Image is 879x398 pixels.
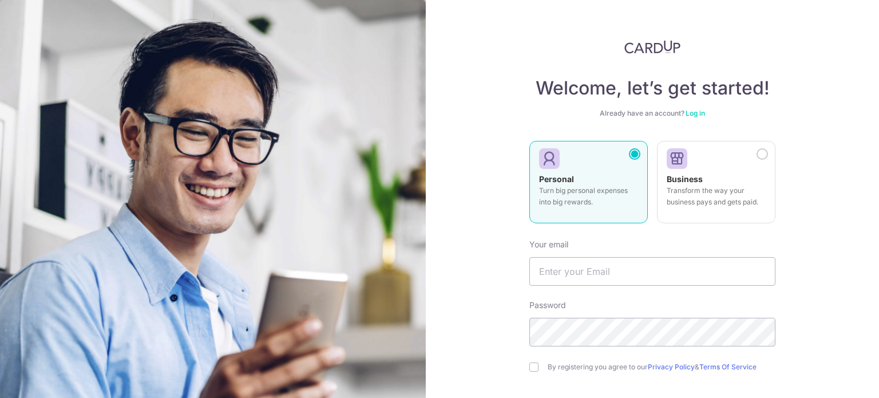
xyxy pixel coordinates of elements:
[657,141,775,230] a: Business Transform the way your business pays and gets paid.
[667,185,766,208] p: Transform the way your business pays and gets paid.
[529,300,566,311] label: Password
[529,109,775,118] div: Already have an account?
[539,174,574,184] strong: Personal
[529,141,648,230] a: Personal Turn big personal expenses into big rewards.
[624,40,680,54] img: CardUp Logo
[539,185,638,208] p: Turn big personal expenses into big rewards.
[648,362,695,371] a: Privacy Policy
[529,77,775,100] h4: Welcome, let’s get started!
[529,257,775,286] input: Enter your Email
[667,174,703,184] strong: Business
[548,362,775,372] label: By registering you agree to our &
[686,109,705,117] a: Log in
[529,239,568,250] label: Your email
[699,362,757,371] a: Terms Of Service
